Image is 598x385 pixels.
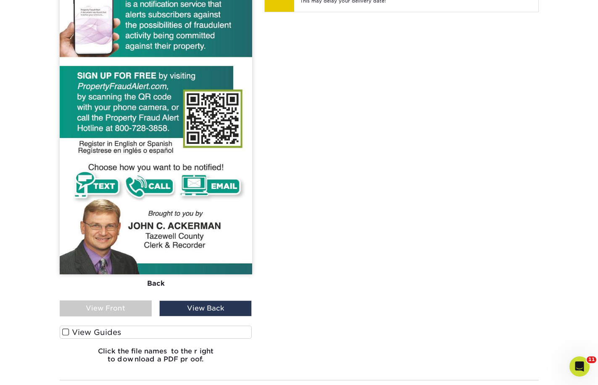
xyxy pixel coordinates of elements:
[60,274,252,293] div: Back
[569,356,590,377] iframe: Intercom live chat
[2,359,71,382] iframe: Google Customer Reviews
[587,356,596,363] span: 11
[60,326,252,339] label: View Guides
[60,347,252,370] h6: Click the file names to the right to download a PDF proof.
[60,300,152,316] div: View Front
[159,300,252,316] div: View Back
